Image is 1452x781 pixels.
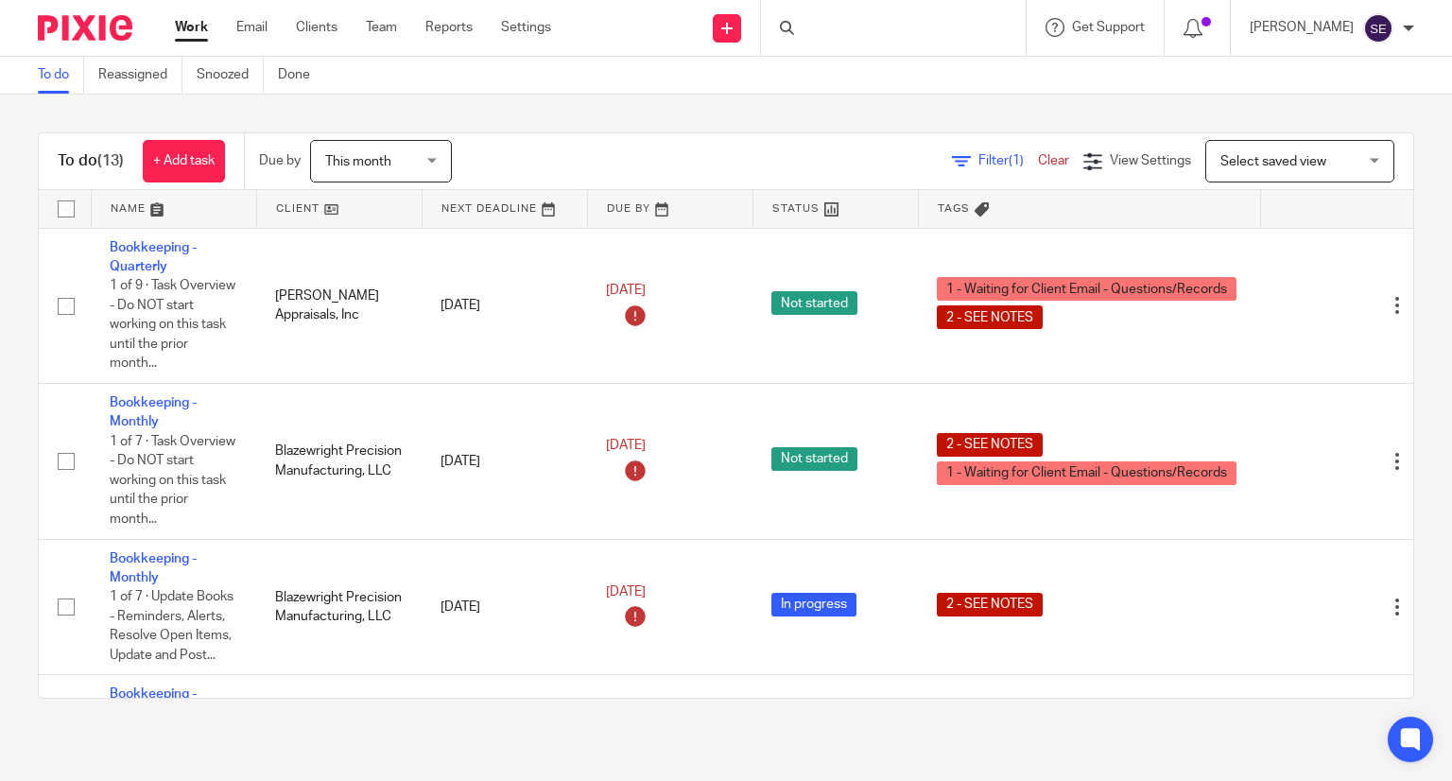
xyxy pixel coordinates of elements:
[98,57,182,94] a: Reassigned
[38,57,84,94] a: To do
[937,461,1236,485] span: 1 - Waiting for Client Email - Questions/Records
[256,228,422,384] td: [PERSON_NAME] Appraisals, Inc
[296,18,337,37] a: Clients
[110,279,235,370] span: 1 of 9 · Task Overview - Do NOT start working on this task until the prior month...
[937,593,1043,616] span: 2 - SEE NOTES
[422,539,587,675] td: [DATE]
[606,284,646,297] span: [DATE]
[143,140,225,182] a: + Add task
[422,384,587,540] td: [DATE]
[937,305,1043,329] span: 2 - SEE NOTES
[236,18,268,37] a: Email
[366,18,397,37] a: Team
[38,15,132,41] img: Pixie
[1250,18,1354,37] p: [PERSON_NAME]
[259,151,301,170] p: Due by
[771,291,857,315] span: Not started
[501,18,551,37] a: Settings
[771,593,856,616] span: In progress
[606,585,646,599] span: [DATE]
[1220,155,1326,168] span: Select saved view
[110,687,197,720] a: Bookkeeping - Monthly
[937,277,1236,301] span: 1 - Waiting for Client Email - Questions/Records
[1009,154,1024,167] span: (1)
[938,203,970,214] span: Tags
[110,590,233,662] span: 1 of 7 · Update Books - Reminders, Alerts, Resolve Open Items, Update and Post...
[110,552,197,584] a: Bookkeeping - Monthly
[325,155,391,168] span: This month
[1038,154,1069,167] a: Clear
[197,57,264,94] a: Snoozed
[278,57,324,94] a: Done
[978,154,1038,167] span: Filter
[175,18,208,37] a: Work
[58,151,124,171] h1: To do
[256,384,422,540] td: Blazewright Precision Manufacturing, LLC
[422,228,587,384] td: [DATE]
[1363,13,1393,43] img: svg%3E
[97,153,124,168] span: (13)
[771,447,857,471] span: Not started
[110,435,235,526] span: 1 of 7 · Task Overview - Do NOT start working on this task until the prior month...
[937,433,1043,457] span: 2 - SEE NOTES
[425,18,473,37] a: Reports
[256,539,422,675] td: Blazewright Precision Manufacturing, LLC
[1110,154,1191,167] span: View Settings
[110,241,197,273] a: Bookkeeping - Quarterly
[606,440,646,453] span: [DATE]
[110,396,197,428] a: Bookkeeping - Monthly
[1072,21,1145,34] span: Get Support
